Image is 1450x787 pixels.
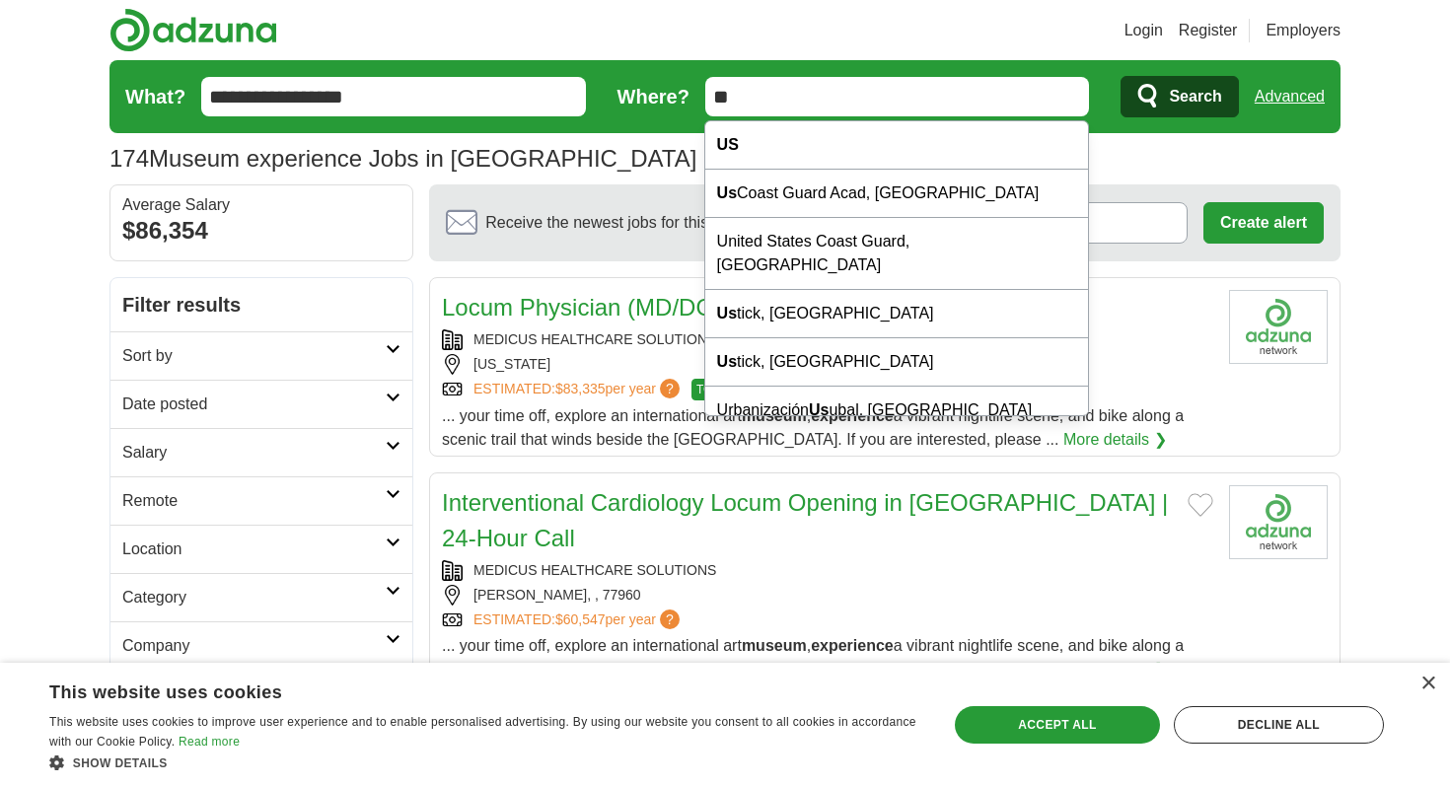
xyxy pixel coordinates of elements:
div: MEDICUS HEALTHCARE SOLUTIONS [442,560,1213,581]
a: Advanced [1255,77,1325,116]
img: Company logo [1229,290,1328,364]
a: Interventional Cardiology Locum Opening in [GEOGRAPHIC_DATA] | 24-Hour Call [442,489,1168,551]
h2: Filter results [110,278,412,331]
a: Login [1124,19,1163,42]
a: Salary [110,428,412,476]
div: $86,354 [122,213,400,249]
h1: Museum experience Jobs in [GEOGRAPHIC_DATA] [109,145,696,172]
div: Show details [49,752,921,772]
span: Search [1169,77,1221,116]
h2: Location [122,537,386,561]
h2: Sort by [122,344,386,368]
a: Date posted [110,380,412,428]
h2: Remote [122,489,386,513]
div: United States Coast Guard, [GEOGRAPHIC_DATA] [705,218,1088,290]
strong: Us [717,184,737,201]
div: Decline all [1174,706,1384,744]
label: Where? [617,82,689,111]
span: ... your time off, explore an international art , a vibrant nightlife scene, and bike along a sce... [442,407,1184,448]
span: Receive the newest jobs for this search : [485,211,823,235]
span: 174 [109,141,149,177]
span: This website uses cookies to improve user experience and to enable personalised advertising. By u... [49,715,916,749]
div: [US_STATE] [442,354,1213,375]
div: Coast Guard Acad, [GEOGRAPHIC_DATA] [705,170,1088,218]
a: Location [110,525,412,573]
a: ESTIMATED:$60,547per year? [473,609,684,630]
button: Create alert [1203,202,1324,244]
img: Adzuna logo [109,8,277,52]
a: More details ❯ [1063,658,1167,681]
div: Average Salary [122,197,400,213]
a: Remote [110,476,412,525]
strong: Us [717,305,737,322]
span: TOP MATCH [691,379,769,400]
a: Category [110,573,412,621]
h2: Salary [122,441,386,465]
h2: Category [122,586,386,609]
div: tick, [GEOGRAPHIC_DATA] [705,338,1088,387]
div: MEDICUS HEALTHCARE SOLUTIONS [442,329,1213,350]
a: Read more, opens a new window [179,735,240,749]
strong: experience [811,637,894,654]
div: Accept all [955,706,1160,744]
button: Add to favorite jobs [1188,493,1213,517]
a: More details ❯ [1063,428,1167,452]
span: Show details [73,756,168,770]
a: Company [110,621,412,670]
strong: Us [809,401,829,418]
div: This website uses cookies [49,675,872,704]
div: Close [1420,677,1435,691]
div: tick, [GEOGRAPHIC_DATA] [705,290,1088,338]
span: $83,335 [555,381,606,396]
a: Employers [1266,19,1341,42]
button: Search [1121,76,1238,117]
a: Locum Physician (MD/DO) - Cardiology in [US_STATE] [442,294,1020,321]
span: ... your time off, explore an international art , a vibrant nightlife scene, and bike along a sce... [442,637,1184,678]
strong: US [717,136,739,153]
h2: Company [122,634,386,658]
h2: Date posted [122,393,386,416]
div: Urbanización ubal, [GEOGRAPHIC_DATA] [705,387,1088,435]
strong: museum [742,637,807,654]
strong: Us [717,353,737,370]
span: ? [660,609,680,629]
span: $60,547 [555,611,606,627]
div: [PERSON_NAME], , 77960 [442,585,1213,606]
img: Company logo [1229,485,1328,559]
a: ESTIMATED:$83,335per year? [473,379,684,400]
a: Register [1179,19,1238,42]
label: What? [125,82,185,111]
span: ? [660,379,680,398]
a: Sort by [110,331,412,380]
